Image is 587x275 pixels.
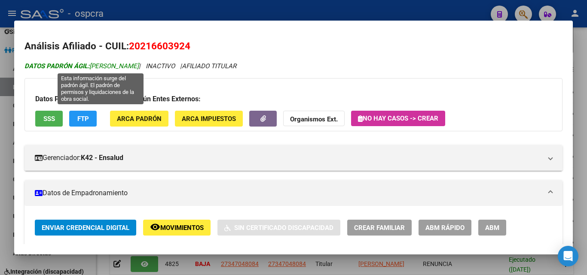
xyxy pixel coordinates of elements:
[485,224,499,232] span: ABM
[24,62,236,70] i: | INACTIVO |
[24,39,563,54] h2: Análisis Afiliado - CUIL:
[42,224,129,232] span: Enviar Credencial Digital
[478,220,506,236] button: ABM
[358,115,438,122] span: No hay casos -> Crear
[160,224,204,232] span: Movimientos
[117,115,162,123] span: ARCA Padrón
[35,188,542,198] mat-panel-title: Datos de Empadronamiento
[150,222,160,232] mat-icon: remove_red_eye
[143,220,211,236] button: Movimientos
[354,224,405,232] span: Crear Familiar
[35,111,63,127] button: SSS
[35,153,542,163] mat-panel-title: Gerenciador:
[234,224,333,232] span: Sin Certificado Discapacidad
[558,246,578,266] div: Open Intercom Messenger
[283,111,345,127] button: Organismos Ext.
[35,94,552,104] h3: Datos Personales y Afiliatorios según Entes Externos:
[182,62,236,70] span: AFILIADO TITULAR
[419,220,471,236] button: ABM Rápido
[35,220,136,236] button: Enviar Credencial Digital
[24,62,89,70] strong: DATOS PADRÓN ÁGIL:
[182,115,236,123] span: ARCA Impuestos
[43,115,55,123] span: SSS
[81,153,123,163] strong: K42 - Ensalud
[77,115,89,123] span: FTP
[351,111,445,126] button: No hay casos -> Crear
[425,224,465,232] span: ABM Rápido
[290,115,338,123] strong: Organismos Ext.
[24,180,563,206] mat-expansion-panel-header: Datos de Empadronamiento
[175,111,243,127] button: ARCA Impuestos
[129,40,190,51] span: 20216603924
[110,111,168,127] button: ARCA Padrón
[347,220,412,236] button: Crear Familiar
[217,220,340,236] button: Sin Certificado Discapacidad
[69,111,97,127] button: FTP
[24,145,563,171] mat-expansion-panel-header: Gerenciador:K42 - Ensalud
[24,62,139,70] span: [PERSON_NAME]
